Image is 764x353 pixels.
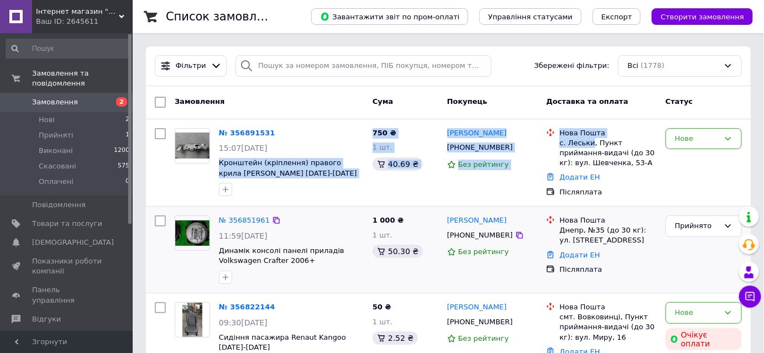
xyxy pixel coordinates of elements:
[175,128,210,164] a: Фото товару
[114,146,129,156] span: 1200
[219,333,346,352] a: Сидіння пасажира Renaut Kangoo [DATE]-[DATE]
[652,8,753,25] button: Створити замовлення
[535,61,610,71] span: Збережені фільтри:
[458,160,509,168] span: Без рейтингу
[447,128,507,139] a: [PERSON_NAME]
[675,307,719,319] div: Нове
[32,219,102,229] span: Товари та послуги
[559,251,600,259] a: Додати ЕН
[373,303,391,311] span: 50 ₴
[32,314,61,324] span: Відгуки
[627,61,639,71] span: Всі
[445,228,515,243] div: [PHONE_NUMBER]
[32,69,133,88] span: Замовлення та повідомлення
[125,130,129,140] span: 1
[447,215,507,226] a: [PERSON_NAME]
[219,216,270,224] a: № 356851961
[559,173,600,181] a: Додати ЕН
[32,238,114,247] span: [DEMOGRAPHIC_DATA]
[458,334,509,343] span: Без рейтингу
[479,8,582,25] button: Управління статусами
[39,130,73,140] span: Прийняті
[219,318,268,327] span: 09:30[DATE]
[39,177,74,187] span: Оплачені
[219,303,275,311] a: № 356822144
[559,225,657,245] div: Днепр, №35 (до 30 кг): ул. [STREET_ADDRESS]
[373,245,423,258] div: 50.30 ₴
[125,115,129,125] span: 2
[182,303,202,337] img: Фото товару
[675,133,719,145] div: Нове
[175,220,210,246] img: Фото товару
[373,216,404,224] span: 1 000 ₴
[373,331,418,345] div: 2.52 ₴
[32,97,78,107] span: Замовлення
[458,247,509,256] span: Без рейтингу
[118,161,129,171] span: 575
[675,220,719,232] div: Прийнято
[32,285,102,305] span: Панель управління
[666,97,693,106] span: Статус
[32,200,86,210] span: Повідомлення
[373,97,393,106] span: Cума
[219,159,357,177] a: Кронштейн (кріплення) правого крила [PERSON_NAME] [DATE]-[DATE]
[641,61,664,70] span: (1778)
[373,157,423,171] div: 40.69 ₴
[445,140,515,155] div: [PHONE_NUMBER]
[219,144,268,152] span: 15:07[DATE]
[373,318,393,326] span: 1 шт.
[666,328,742,350] div: Очікує оплати
[219,129,275,137] a: № 356891531
[593,8,641,25] button: Експорт
[373,129,396,137] span: 750 ₴
[559,215,657,225] div: Нова Пошта
[32,256,102,276] span: Показники роботи компанії
[559,265,657,275] div: Післяплата
[36,7,119,17] span: Інтернет магазин "Автозапчастини"
[373,143,393,151] span: 1 шт.
[39,146,73,156] span: Виконані
[559,302,657,312] div: Нова Пошта
[559,128,657,138] div: Нова Пошта
[176,61,206,71] span: Фільтри
[320,12,459,22] span: Завантажити звіт по пром-оплаті
[559,187,657,197] div: Післяплата
[559,312,657,343] div: смт. Вовковинці, Пункт приймання-видачі (до 30 кг): вул. Миру, 16
[175,97,224,106] span: Замовлення
[311,8,468,25] button: Завантажити звіт по пром-оплаті
[488,13,573,21] span: Управління статусами
[175,133,210,159] img: Фото товару
[661,13,744,21] span: Створити замовлення
[546,97,628,106] span: Доставка та оплата
[373,231,393,239] span: 1 шт.
[6,39,130,59] input: Пошук
[36,17,133,27] div: Ваш ID: 2645611
[125,177,129,187] span: 0
[219,231,268,240] span: 11:59[DATE]
[175,215,210,251] a: Фото товару
[166,10,278,23] h1: Список замовлень
[39,115,55,125] span: Нові
[39,161,76,171] span: Скасовані
[559,138,657,168] div: с. Леськи, Пункт приймання-видачі (до 30 кг): вул. Шевченка, 53-А
[447,302,507,313] a: [PERSON_NAME]
[116,97,127,107] span: 2
[641,12,753,20] a: Створити замовлення
[601,13,632,21] span: Експорт
[236,55,491,77] input: Пошук за номером замовлення, ПІБ покупця, номером телефону, Email, номером накладної
[175,302,210,338] a: Фото товару
[739,286,761,308] button: Чат з покупцем
[219,246,344,265] a: Динамік консолі панелі приладів Volkswagen Crafter 2006+
[447,97,488,106] span: Покупець
[445,315,515,329] div: [PHONE_NUMBER]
